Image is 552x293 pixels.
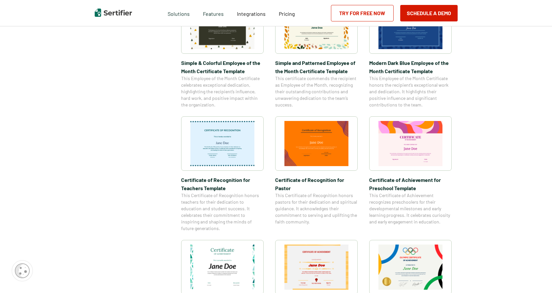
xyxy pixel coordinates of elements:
[190,121,254,166] img: Certificate of Recognition for Teachers Template
[181,75,264,108] span: This Employee of the Month Certificate celebrates exceptional dedication, highlighting the recipi...
[369,59,452,75] span: Modern Dark Blue Employee of the Month Certificate Template
[279,11,295,17] span: Pricing
[284,121,348,166] img: Certificate of Recognition for Pastor
[279,9,295,17] a: Pricing
[275,192,358,225] span: This Certificate of Recognition honors pastors for their dedication and spiritual guidance. It ac...
[181,59,264,75] span: Simple & Colorful Employee of the Month Certificate Template
[275,75,358,108] span: This certificate commends the recipient as Employee of the Month, recognizing their outstanding c...
[181,116,264,232] a: Certificate of Recognition for Teachers TemplateCertificate of Recognition for Teachers TemplateT...
[378,4,442,49] img: Modern Dark Blue Employee of the Month Certificate Template
[275,176,358,192] span: Certificate of Recognition for Pastor
[369,192,452,225] span: This Certificate of Achievement recognizes preschoolers for their developmental milestones and ea...
[190,245,254,290] img: Certificate of Achievement for Elementary Students Template
[400,5,458,21] button: Schedule a Demo
[15,263,30,278] img: Cookie Popup Icon
[519,261,552,293] iframe: Chat Widget
[378,245,442,290] img: Olympic Certificate of Appreciation​ Template
[237,9,266,17] a: Integrations
[369,176,452,192] span: Certificate of Achievement for Preschool Template
[190,4,254,49] img: Simple & Colorful Employee of the Month Certificate Template
[275,59,358,75] span: Simple and Patterned Employee of the Month Certificate Template
[369,75,452,108] span: This Employee of the Month Certificate honors the recipient’s exceptional work and dedication. It...
[284,245,348,290] img: Certificate of Achievement for Students Template
[331,5,394,21] a: Try for Free Now
[181,192,264,232] span: This Certificate of Recognition honors teachers for their dedication to education and student suc...
[237,11,266,17] span: Integrations
[95,9,132,17] img: Sertifier | Digital Credentialing Platform
[168,9,190,17] span: Solutions
[275,116,358,232] a: Certificate of Recognition for PastorCertificate of Recognition for PastorThis Certificate of Rec...
[284,4,348,49] img: Simple and Patterned Employee of the Month Certificate Template
[181,176,264,192] span: Certificate of Recognition for Teachers Template
[203,9,224,17] span: Features
[378,121,442,166] img: Certificate of Achievement for Preschool Template
[369,116,452,232] a: Certificate of Achievement for Preschool TemplateCertificate of Achievement for Preschool Templat...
